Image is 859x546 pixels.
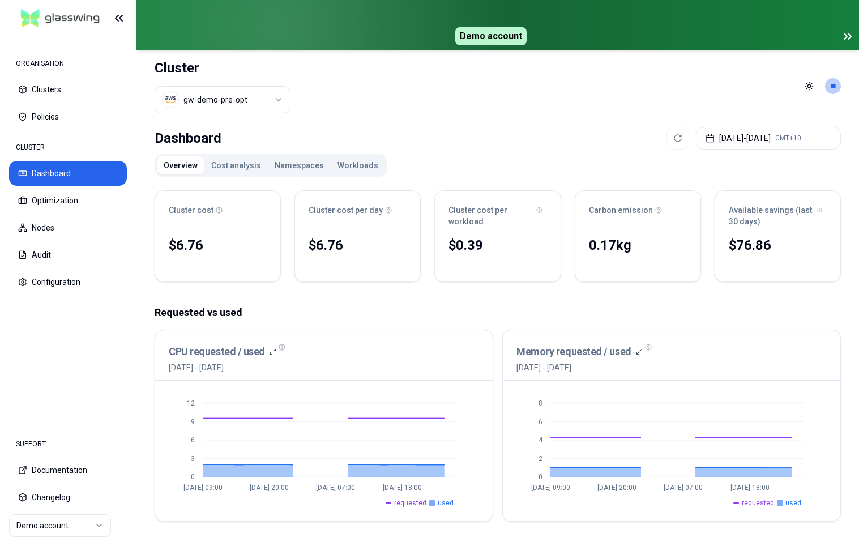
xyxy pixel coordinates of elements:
[696,127,841,150] button: [DATE]-[DATE]GMT+10
[187,399,195,407] tspan: 12
[539,399,542,407] tspan: 8
[165,94,176,105] img: aws
[155,59,290,77] h1: Cluster
[9,270,127,295] button: Configuration
[9,136,127,159] div: CLUSTER
[742,498,774,507] span: requested
[250,484,289,492] tspan: [DATE] 20:00
[531,484,570,492] tspan: [DATE] 09:00
[516,362,643,373] span: [DATE] - [DATE]
[9,52,127,75] div: ORGANISATION
[383,484,422,492] tspan: [DATE] 18:00
[183,94,247,105] div: gw-demo-pre-opt
[729,236,827,254] div: $76.86
[455,27,527,45] span: Demo account
[169,362,276,373] span: [DATE] - [DATE]
[183,484,223,492] tspan: [DATE] 09:00
[775,134,801,143] span: GMT+10
[16,5,104,32] img: GlassWing
[539,418,542,426] tspan: 6
[169,204,267,216] div: Cluster cost
[155,305,841,321] p: Requested vs used
[191,473,195,481] tspan: 0
[730,484,770,492] tspan: [DATE] 18:00
[589,236,687,254] div: 0.17 kg
[9,242,127,267] button: Audit
[169,344,265,360] h3: CPU requested / used
[394,498,426,507] span: requested
[316,484,355,492] tspan: [DATE] 07:00
[9,161,127,186] button: Dashboard
[155,86,290,113] button: Select a value
[9,77,127,102] button: Clusters
[204,156,268,174] button: Cost analysis
[9,188,127,213] button: Optimization
[157,156,204,174] button: Overview
[448,204,546,227] div: Cluster cost per workload
[155,127,221,150] div: Dashboard
[309,204,407,216] div: Cluster cost per day
[664,484,703,492] tspan: [DATE] 07:00
[169,236,267,254] div: $6.76
[9,104,127,129] button: Policies
[785,498,801,507] span: used
[516,344,631,360] h3: Memory requested / used
[309,236,407,254] div: $6.76
[191,436,195,444] tspan: 6
[438,498,454,507] span: used
[9,433,127,455] div: SUPPORT
[9,215,127,240] button: Nodes
[539,455,542,463] tspan: 2
[589,204,687,216] div: Carbon emission
[729,204,827,227] div: Available savings (last 30 days)
[191,455,195,463] tspan: 3
[597,484,636,492] tspan: [DATE] 20:00
[9,485,127,510] button: Changelog
[9,458,127,483] button: Documentation
[539,473,542,481] tspan: 0
[191,418,195,426] tspan: 9
[331,156,385,174] button: Workloads
[268,156,331,174] button: Namespaces
[448,236,546,254] div: $0.39
[539,436,543,444] tspan: 4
